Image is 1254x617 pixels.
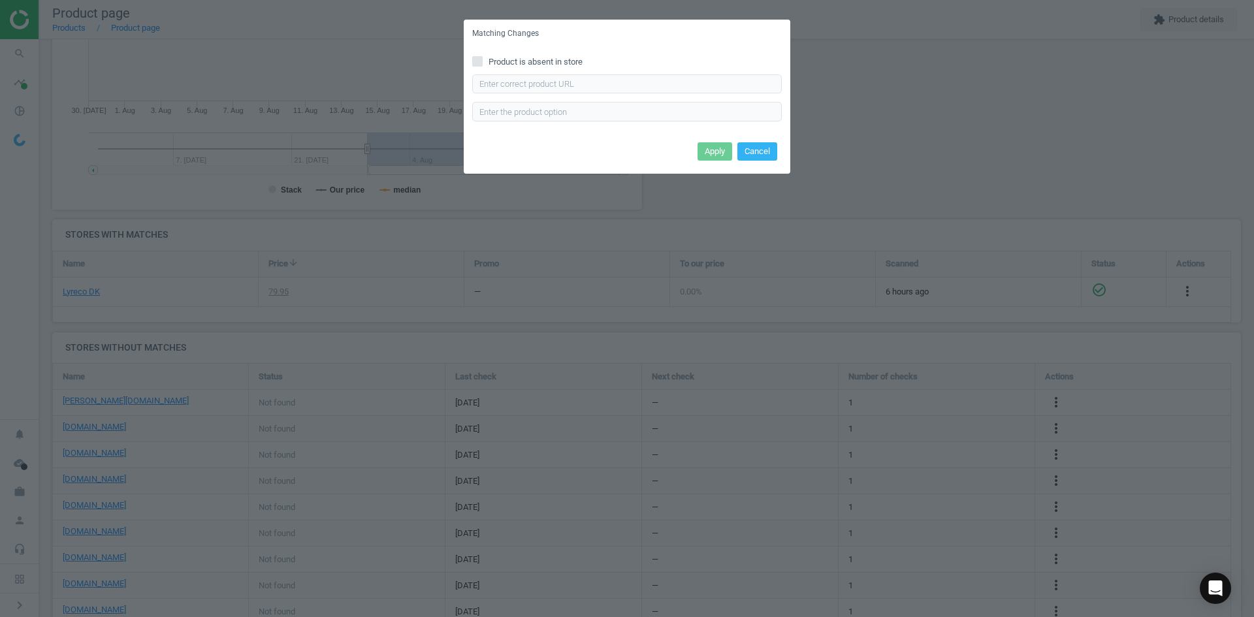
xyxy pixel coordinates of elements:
button: Apply [698,142,732,161]
button: Cancel [737,142,777,161]
div: Open Intercom Messenger [1200,573,1231,604]
input: Enter correct product URL [472,74,782,94]
span: Product is absent in store [486,56,585,68]
input: Enter the product option [472,102,782,121]
h5: Matching Changes [472,28,539,39]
